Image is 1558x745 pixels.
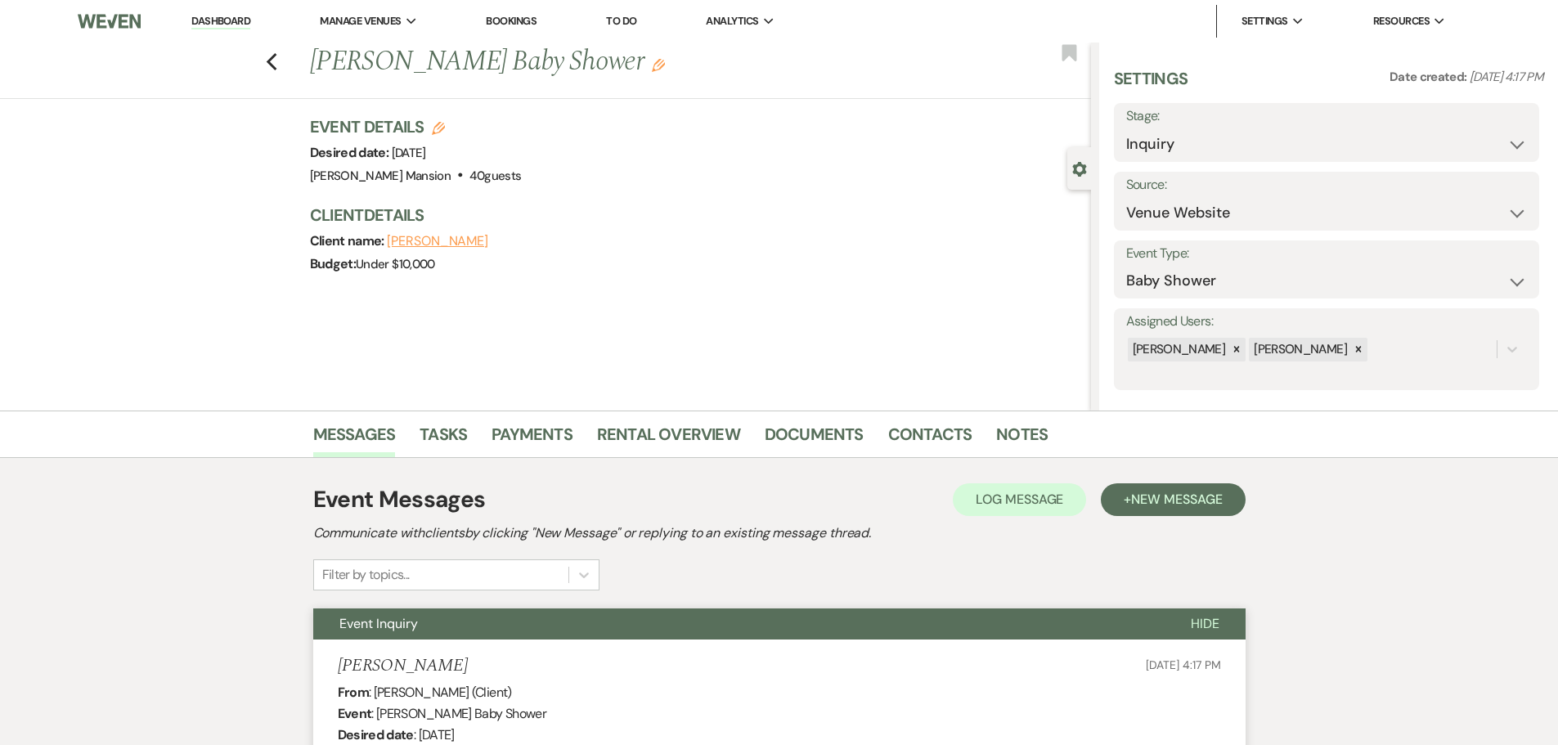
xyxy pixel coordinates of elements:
[976,491,1063,508] span: Log Message
[356,256,435,272] span: Under $10,000
[310,232,388,249] span: Client name:
[1126,310,1527,334] label: Assigned Users:
[322,565,410,585] div: Filter by topics...
[310,168,451,184] span: [PERSON_NAME] Mansion
[597,421,740,457] a: Rental Overview
[765,421,864,457] a: Documents
[652,57,665,72] button: Edit
[1128,338,1228,361] div: [PERSON_NAME]
[1126,173,1527,197] label: Source:
[313,421,396,457] a: Messages
[420,421,467,457] a: Tasks
[706,13,758,29] span: Analytics
[1241,13,1288,29] span: Settings
[310,115,522,138] h3: Event Details
[1131,491,1222,508] span: New Message
[888,421,972,457] a: Contacts
[996,421,1048,457] a: Notes
[1191,615,1219,632] span: Hide
[606,14,636,28] a: To Do
[310,144,392,161] span: Desired date:
[1249,338,1349,361] div: [PERSON_NAME]
[310,255,357,272] span: Budget:
[339,615,418,632] span: Event Inquiry
[1114,67,1188,103] h3: Settings
[469,168,521,184] span: 40 guests
[78,4,140,38] img: Weven Logo
[1373,13,1430,29] span: Resources
[191,14,250,29] a: Dashboard
[1470,69,1543,85] span: [DATE] 4:17 PM
[313,523,1246,543] h2: Communicate with clients by clicking "New Message" or replying to an existing message thread.
[953,483,1086,516] button: Log Message
[486,14,537,28] a: Bookings
[1101,483,1245,516] button: +New Message
[338,705,372,722] b: Event
[387,235,488,248] button: [PERSON_NAME]
[313,482,486,517] h1: Event Messages
[1072,160,1087,176] button: Close lead details
[1126,105,1527,128] label: Stage:
[338,726,414,743] b: Desired date
[320,13,401,29] span: Manage Venues
[1165,608,1246,640] button: Hide
[1146,657,1220,672] span: [DATE] 4:17 PM
[1390,69,1470,85] span: Date created:
[313,608,1165,640] button: Event Inquiry
[338,656,468,676] h5: [PERSON_NAME]
[492,421,572,457] a: Payments
[310,204,1075,227] h3: Client Details
[310,43,928,82] h1: [PERSON_NAME] Baby Shower
[338,684,369,701] b: From
[392,145,426,161] span: [DATE]
[1126,242,1527,266] label: Event Type:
